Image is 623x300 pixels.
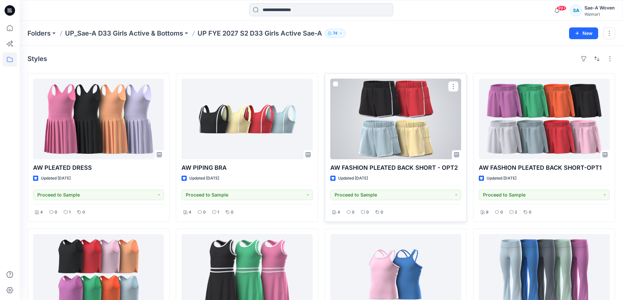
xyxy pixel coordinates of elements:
p: 4 [337,209,340,216]
p: Updated [DATE] [189,175,219,182]
p: 1 [217,209,219,216]
span: 99+ [557,6,566,11]
h4: Styles [27,55,47,63]
p: 0 [381,209,383,216]
p: Updated [DATE] [487,175,516,182]
a: AW PIPING BRA [182,79,312,159]
button: New [569,27,598,39]
a: UP_Sae-A D33 Girls Active & Bottoms [65,29,183,38]
div: SA [570,5,582,16]
a: AW PLEATED DRESS [33,79,164,159]
p: 4 [189,209,191,216]
a: Folders [27,29,51,38]
p: AW FASHION PLEATED BACK SHORT - OPT2 [330,163,461,172]
p: 0 [366,209,369,216]
div: Walmart [584,12,615,17]
p: 4 [40,209,43,216]
p: Updated [DATE] [41,175,71,182]
p: 0 [203,209,206,216]
p: AW PIPING BRA [182,163,312,172]
p: UP FYE 2027 S2 D33 Girls Active Sae-A [198,29,322,38]
p: 0 [82,209,85,216]
p: 9 [486,209,489,216]
p: 0 [231,209,234,216]
button: 74 [325,29,346,38]
p: 0 [529,209,531,216]
div: Sae-A Woven [584,4,615,12]
a: AW FASHION PLEATED BACK SHORT-OPT1 [479,79,610,159]
p: 0 [352,209,355,216]
p: 1 [69,209,71,216]
p: 74 [333,30,337,37]
p: 0 [55,209,57,216]
p: AW FASHION PLEATED BACK SHORT-OPT1 [479,163,610,172]
p: 2 [515,209,517,216]
p: AW PLEATED DRESS [33,163,164,172]
a: AW FASHION PLEATED BACK SHORT - OPT2 [330,79,461,159]
p: Updated [DATE] [338,175,368,182]
p: 0 [500,209,503,216]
